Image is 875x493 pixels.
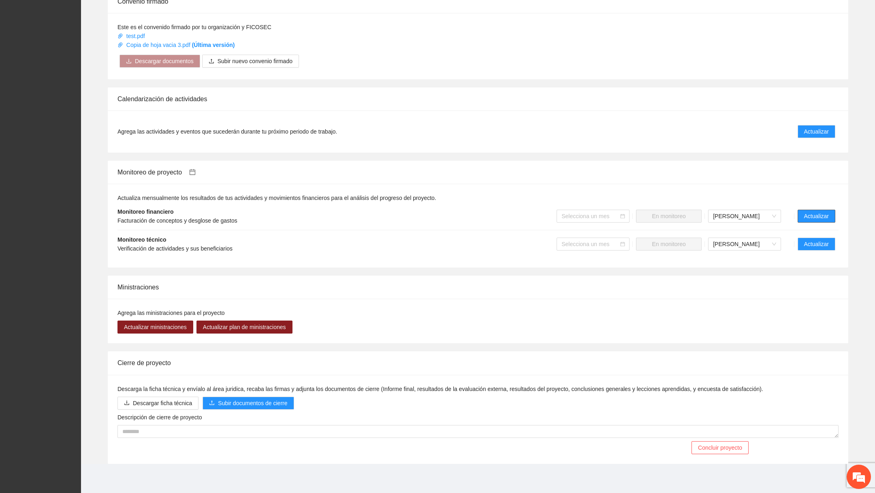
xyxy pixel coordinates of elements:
span: Agrega las actividades y eventos que sucederán durante tu próximo periodo de trabajo. [117,127,337,136]
span: Descarga la ficha técnica y envíalo al área juridica, recaba las firmas y adjunta los documentos ... [117,386,763,392]
span: uploadSubir documentos de cierre [203,400,294,406]
div: Cierre de proyecto [117,351,839,374]
a: calendar [182,169,196,176]
a: Actualizar ministraciones [117,324,193,330]
a: downloadDescargar ficha técnica [117,400,198,406]
span: Agrega las ministraciones para el proyecto [117,310,225,316]
div: Calendarización de actividades [117,87,839,110]
span: Subir documentos de cierre [218,399,287,408]
span: Actualizar plan de ministraciones [203,323,286,331]
button: Actualizar [798,125,835,138]
span: Facturación de conceptos y desglose de gastos [117,217,237,224]
span: calendar [189,169,196,175]
button: Actualizar plan de ministraciones [196,321,292,334]
a: test.pdf [117,33,147,39]
span: Subir nuevo convenio firmado [218,57,292,66]
span: download [124,400,130,406]
span: upload [209,400,215,406]
span: paper-clip [117,33,123,39]
strong: Monitoreo técnico [117,236,166,243]
span: Actualizar [804,240,829,249]
span: Cassandra [713,210,776,222]
span: upload [209,58,214,65]
strong: (Última versión) [192,42,235,48]
textarea: Escriba su mensaje y pulse “Intro” [4,221,154,249]
label: Descripción de cierre de proyecto [117,413,202,422]
span: Verificación de actividades y sus beneficiarios [117,245,233,252]
textarea: Descripción de cierre de proyecto [117,425,839,438]
span: Este es el convenido firmado por tu organización y FICOSEC [117,24,271,30]
a: Actualizar plan de ministraciones [196,324,292,330]
div: Chatee con nosotros ahora [42,41,136,52]
span: paper-clip [117,42,123,48]
span: Actualizar [804,212,829,221]
button: Actualizar [798,210,835,223]
button: uploadSubir documentos de cierre [203,397,294,410]
span: Actualizar ministraciones [124,323,187,331]
span: Actualiza mensualmente los resultados de tus actividades y movimientos financieros para el anális... [117,195,436,201]
span: Descargar documentos [135,57,194,66]
button: Concluir proyecto [691,441,749,454]
button: Actualizar ministraciones [117,321,193,334]
span: download [126,58,132,65]
a: Copia de hoja vacia 3.pdf [117,42,235,48]
span: uploadSubir nuevo convenio firmado [202,58,299,64]
button: uploadSubir nuevo convenio firmado [202,55,299,68]
span: Estamos en línea. [47,108,112,190]
span: Cassandra [713,238,776,250]
span: calendar [620,242,625,246]
button: Actualizar [798,238,835,251]
span: Descargar ficha técnica [133,399,192,408]
button: downloadDescargar ficha técnica [117,397,198,410]
span: Actualizar [804,127,829,136]
span: Concluir proyecto [698,443,742,452]
div: Minimizar ventana de chat en vivo [133,4,152,23]
button: downloadDescargar documentos [120,55,200,68]
div: Monitoreo de proyecto [117,161,839,184]
strong: Monitoreo financiero [117,208,173,215]
span: calendar [620,214,625,219]
div: Ministraciones [117,276,839,299]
